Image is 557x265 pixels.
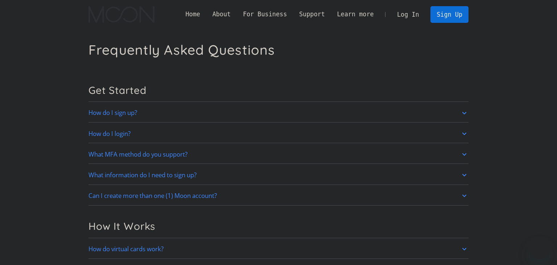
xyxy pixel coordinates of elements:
[88,167,469,183] a: What information do I need to sign up?
[237,10,293,19] div: For Business
[88,241,469,257] a: How do virtual cards work?
[88,6,154,23] img: Moon Logo
[88,151,187,158] h2: What MFA method do you support?
[88,109,137,116] h2: How do I sign up?
[293,10,331,19] div: Support
[88,245,164,253] h2: How do virtual cards work?
[299,10,325,19] div: Support
[243,10,287,19] div: For Business
[88,188,469,203] a: Can I create more than one (1) Moon account?
[88,147,469,162] a: What MFA method do you support?
[88,6,154,23] a: home
[528,236,551,259] iframe: Button to launch messaging window
[88,192,217,199] h2: Can I create more than one (1) Moon account?
[88,42,275,58] h1: Frequently Asked Questions
[430,6,468,22] a: Sign Up
[88,84,469,96] h2: Get Started
[88,105,469,121] a: How do I sign up?
[391,7,425,22] a: Log In
[213,10,231,19] div: About
[180,10,206,19] a: Home
[88,126,469,141] a: How do I login?
[206,10,237,19] div: About
[88,171,197,179] h2: What information do I need to sign up?
[88,130,131,137] h2: How do I login?
[88,220,469,232] h2: How It Works
[337,10,374,19] div: Learn more
[331,10,380,19] div: Learn more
